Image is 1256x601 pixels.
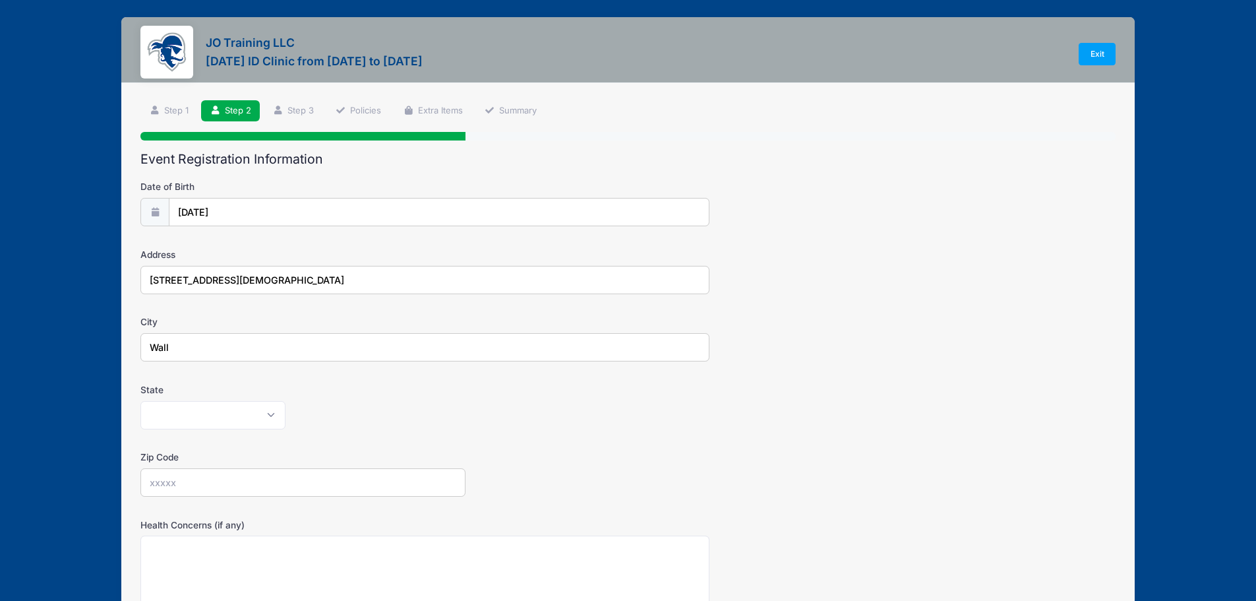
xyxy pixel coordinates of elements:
label: Address [140,248,465,261]
label: City [140,315,465,329]
h3: [DATE] ID Clinic from [DATE] to [DATE] [206,54,423,68]
a: Exit [1079,43,1116,65]
h2: Event Registration Information [140,152,1116,167]
input: xxxxx [140,468,465,497]
a: Extra Items [394,100,471,122]
label: Zip Code [140,451,465,464]
label: State [140,383,465,396]
h3: JO Training LLC [206,36,423,49]
a: Step 1 [140,100,197,122]
input: mm/dd/yyyy [169,198,709,226]
a: Policies [327,100,390,122]
label: Date of Birth [140,180,465,193]
a: Summary [475,100,545,122]
a: Step 3 [264,100,322,122]
label: Health Concerns (if any) [140,519,465,532]
a: Step 2 [201,100,260,122]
